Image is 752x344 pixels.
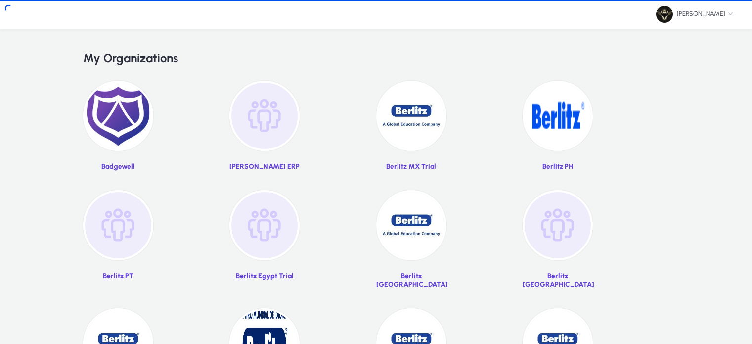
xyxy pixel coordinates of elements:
[656,6,734,23] span: [PERSON_NAME]
[376,81,446,178] a: Berlitz MX Trial
[83,81,153,178] a: Badgewell
[83,272,153,281] p: Berlitz PT
[229,190,300,260] img: organization-placeholder.png
[229,272,300,281] p: Berlitz Egypt Trial
[83,81,153,151] img: 2.png
[656,6,673,23] img: 77.jpg
[229,81,300,151] img: organization-placeholder.png
[229,163,300,171] p: [PERSON_NAME] ERP
[83,51,669,66] h2: My Organizations
[523,163,593,171] p: Berlitz PH
[376,190,446,295] a: Berlitz [GEOGRAPHIC_DATA]
[523,81,593,178] a: Berlitz PH
[376,163,446,171] p: Berlitz MX Trial
[83,163,153,171] p: Badgewell
[229,81,300,178] a: [PERSON_NAME] ERP
[523,81,593,151] img: 28.png
[376,190,446,260] img: 34.jpg
[376,81,446,151] img: 27.jpg
[83,190,153,295] a: Berlitz PT
[83,190,153,260] img: organization-placeholder.png
[648,5,742,23] button: [PERSON_NAME]
[523,272,593,289] p: Berlitz [GEOGRAPHIC_DATA]
[376,272,446,289] p: Berlitz [GEOGRAPHIC_DATA]
[229,190,300,295] a: Berlitz Egypt Trial
[523,190,593,295] a: Berlitz [GEOGRAPHIC_DATA]
[523,190,593,260] img: organization-placeholder.png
